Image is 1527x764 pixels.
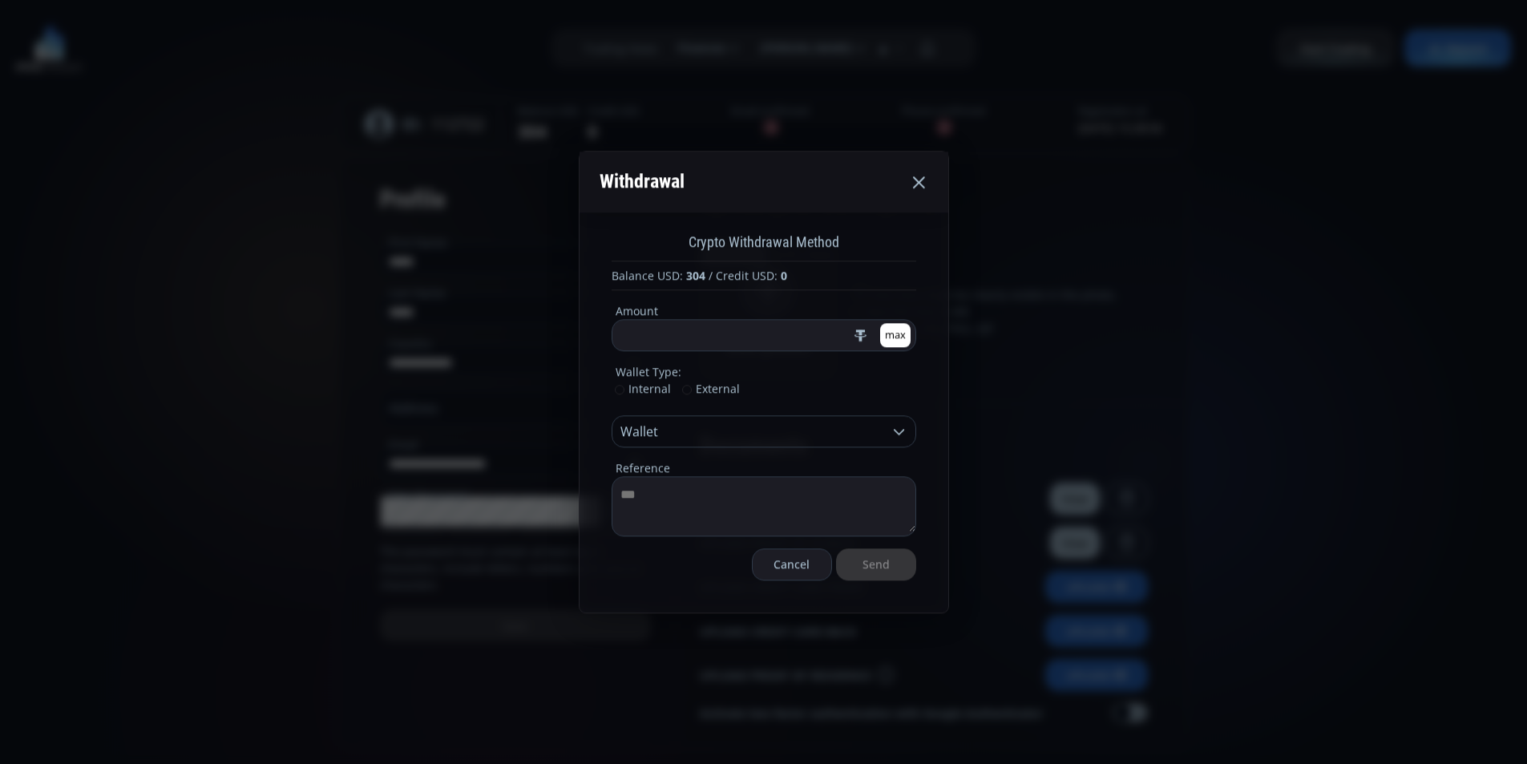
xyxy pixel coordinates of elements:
[686,267,705,284] b: 304
[616,302,658,319] legend: Amount
[616,363,681,380] legend: Wallet Type:
[752,548,832,580] button: Cancel
[880,323,911,347] button: max
[616,459,670,476] legend: Reference
[612,228,916,255] div: Crypto Withdrawal Method
[682,381,740,396] span: External
[612,267,916,284] div: Balance USD: / Credit USD:
[600,161,685,202] div: Withdrawal
[781,267,787,284] b: 0
[615,381,671,396] span: Internal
